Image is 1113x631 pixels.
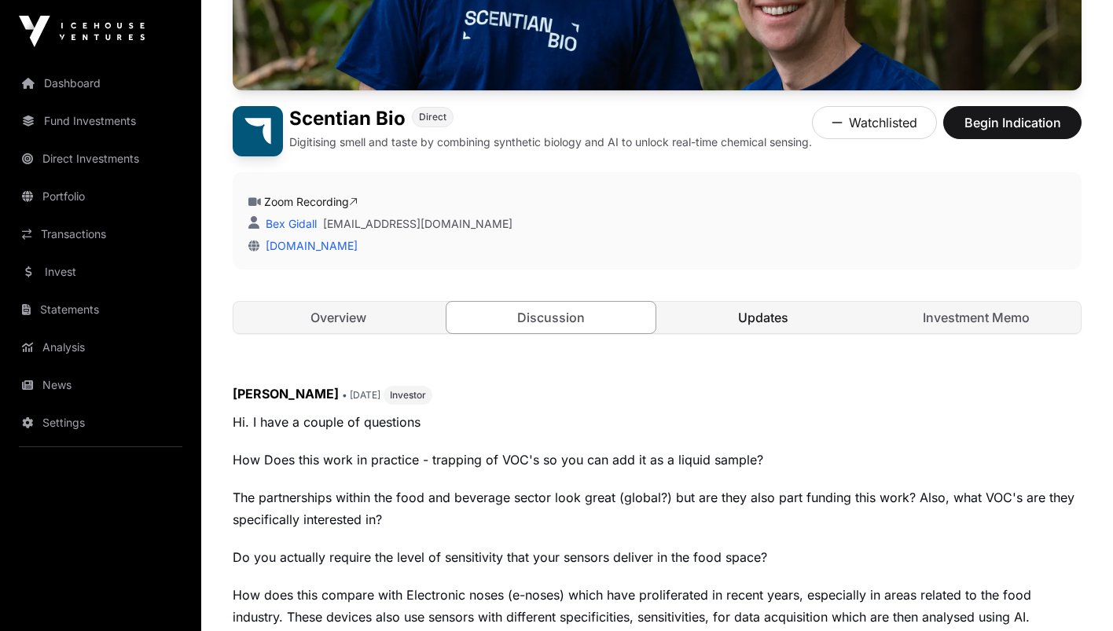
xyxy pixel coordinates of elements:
a: Direct Investments [13,141,189,176]
a: News [13,368,189,402]
a: Dashboard [13,66,189,101]
a: [EMAIL_ADDRESS][DOMAIN_NAME] [323,216,512,232]
a: Investment Memo [872,302,1082,333]
a: Transactions [13,217,189,251]
a: Fund Investments [13,104,189,138]
p: Hi. I have a couple of questions [233,411,1082,433]
p: How Does this work in practice - trapping of VOC's so you can add it as a liquid sample? [233,449,1082,471]
nav: Tabs [233,302,1081,333]
span: Begin Indication [963,113,1062,132]
a: Updates [659,302,869,333]
img: Icehouse Ventures Logo [19,16,145,47]
p: Digitising smell and taste by combining synthetic biology and AI to unlock real-time chemical sen... [289,134,812,150]
p: The partnerships within the food and beverage sector look great (global?) but are they also part ... [233,486,1082,530]
p: How does this compare with Electronic noses (e-noses) which have proliferated in recent years, es... [233,584,1082,628]
span: Direct [419,111,446,123]
a: Statements [13,292,189,327]
button: Watchlisted [812,106,937,139]
a: Overview [233,302,443,333]
a: Settings [13,405,189,440]
a: Invest [13,255,189,289]
a: Bex Gidall [263,217,317,230]
h1: Scentian Bio [289,106,406,131]
a: Analysis [13,330,189,365]
a: Portfolio [13,179,189,214]
a: Zoom Recording [264,195,358,208]
a: Begin Indication [943,122,1082,138]
iframe: Chat Widget [1034,556,1113,631]
span: [PERSON_NAME] [233,386,339,402]
img: Scentian Bio [233,106,283,156]
button: Begin Indication [943,106,1082,139]
span: Investor [390,389,426,402]
span: • [DATE] [342,389,380,401]
p: Do you actually require the level of sensitivity that your sensors deliver in the food space? [233,546,1082,568]
a: Discussion [446,301,657,334]
a: [DOMAIN_NAME] [259,239,358,252]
